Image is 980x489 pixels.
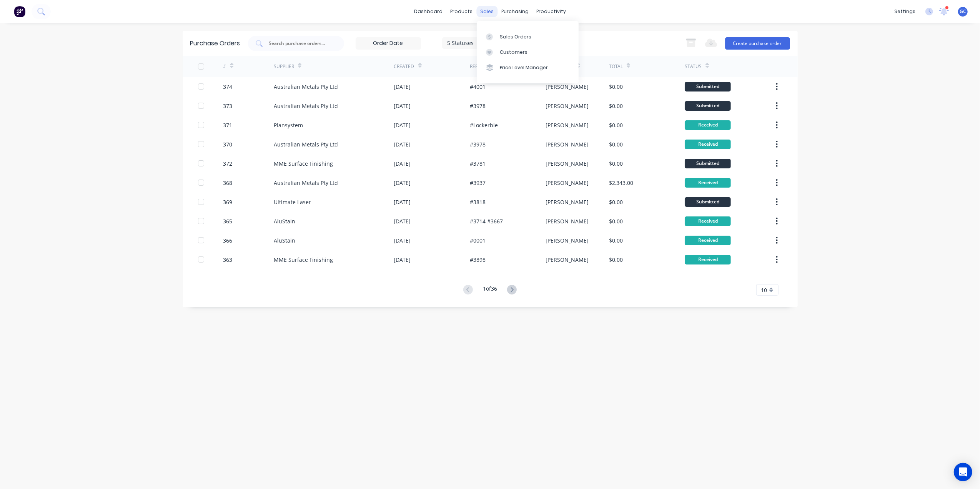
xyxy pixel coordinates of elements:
div: Open Intercom Messenger [954,463,972,481]
div: Status [685,63,702,70]
div: settings [890,6,919,17]
a: dashboard [410,6,446,17]
div: Total [609,63,623,70]
div: Submitted [685,101,731,111]
div: MME Surface Finishing [274,256,333,264]
div: purchasing [497,6,532,17]
div: #3818 [470,198,486,206]
div: $0.00 [609,198,623,206]
div: 368 [223,179,232,187]
div: Customers [500,49,527,56]
div: Purchase Orders [190,39,240,48]
div: [DATE] [394,179,411,187]
div: $0.00 [609,140,623,148]
div: 371 [223,121,232,129]
div: 363 [223,256,232,264]
div: Australian Metals Pty Ltd [274,140,338,148]
div: $0.00 [609,217,623,225]
div: [PERSON_NAME] [546,83,589,91]
div: Created [394,63,414,70]
div: Australian Metals Pty Ltd [274,83,338,91]
div: [PERSON_NAME] [546,198,589,206]
div: Submitted [685,82,731,91]
div: $0.00 [609,256,623,264]
div: 5 Statuses [447,39,502,47]
div: [DATE] [394,102,411,110]
div: [DATE] [394,83,411,91]
div: Submitted [685,159,731,168]
div: Plansystem [274,121,303,129]
div: 372 [223,160,232,168]
div: [DATE] [394,198,411,206]
div: 366 [223,236,232,244]
div: [PERSON_NAME] [546,102,589,110]
div: # [223,63,226,70]
div: 374 [223,83,232,91]
div: Ultimate Laser [274,198,311,206]
div: Received [685,178,731,188]
div: [DATE] [394,217,411,225]
input: Order Date [356,38,421,49]
div: [DATE] [394,140,411,148]
div: $0.00 [609,102,623,110]
div: [DATE] [394,160,411,168]
div: Australian Metals Pty Ltd [274,179,338,187]
div: Reference [470,63,495,70]
div: #Lockerbie [470,121,498,129]
div: [PERSON_NAME] [546,256,589,264]
span: GC [960,8,966,15]
div: 365 [223,217,232,225]
div: $2,343.00 [609,179,633,187]
div: MME Surface Finishing [274,160,333,168]
input: Search purchase orders... [268,40,332,47]
div: [PERSON_NAME] [546,179,589,187]
div: Supplier [274,63,294,70]
div: #3781 [470,160,486,168]
div: #3898 [470,256,486,264]
div: 373 [223,102,232,110]
div: #4001 [470,83,486,91]
div: [PERSON_NAME] [546,160,589,168]
div: products [446,6,476,17]
div: [PERSON_NAME] [546,217,589,225]
div: $0.00 [609,83,623,91]
div: $0.00 [609,121,623,129]
div: #3978 [470,140,486,148]
div: [DATE] [394,236,411,244]
div: #3978 [470,102,486,110]
div: Sales Orders [500,33,531,40]
div: productivity [532,6,570,17]
a: Price Level Manager [477,60,579,75]
div: [PERSON_NAME] [546,236,589,244]
div: Received [685,255,731,264]
div: $0.00 [609,236,623,244]
div: Price Level Manager [500,64,548,71]
div: Received [685,216,731,226]
div: #3714 #3667 [470,217,503,225]
span: 10 [761,286,767,294]
div: #3937 [470,179,486,187]
div: Received [685,140,731,149]
img: Factory [14,6,25,17]
div: [PERSON_NAME] [546,140,589,148]
div: #0001 [470,236,486,244]
div: Received [685,120,731,130]
div: 370 [223,140,232,148]
div: 369 [223,198,232,206]
div: [PERSON_NAME] [546,121,589,129]
div: AluStain [274,236,295,244]
div: 1 of 36 [483,284,497,296]
div: [DATE] [394,256,411,264]
a: Customers [477,45,579,60]
div: Submitted [685,197,731,207]
a: Sales Orders [477,29,579,44]
div: Australian Metals Pty Ltd [274,102,338,110]
div: Received [685,236,731,245]
div: sales [476,6,497,17]
button: Create purchase order [725,37,790,50]
div: [DATE] [394,121,411,129]
div: $0.00 [609,160,623,168]
div: AluStain [274,217,295,225]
